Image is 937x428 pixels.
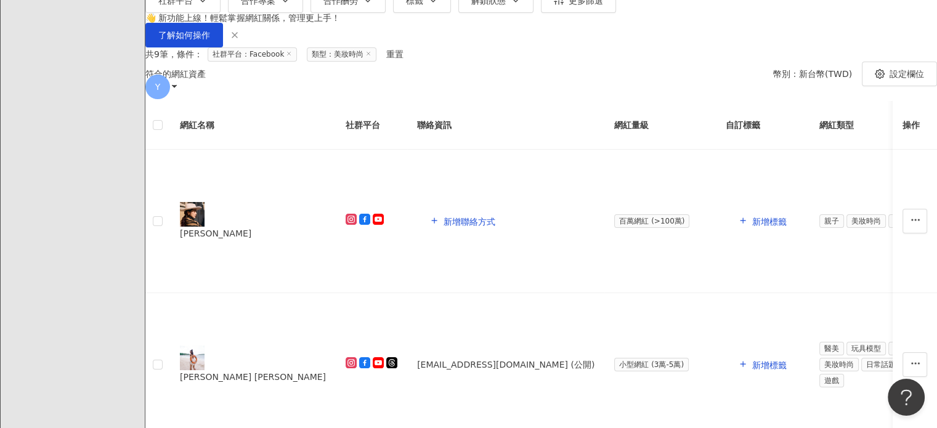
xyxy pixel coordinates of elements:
span: 百萬網紅 (>100萬) [614,214,689,228]
span: 藝術與娛樂 [888,342,935,355]
iframe: Help Scout Beacon - Open [888,379,925,416]
th: 網紅量級 [604,101,715,150]
div: 👋 新功能上線！輕鬆掌握網紅關係，管理更上手！ [145,13,937,23]
span: 了解如何操作 [158,30,210,40]
span: 類型：美妝時尚 [307,47,376,62]
button: 新增標籤 [726,209,800,233]
button: 新增標籤 [726,352,800,377]
th: 操作 [893,101,937,150]
span: 日常話題 [861,358,901,371]
span: ， [168,49,177,59]
div: [PERSON_NAME] [180,227,326,240]
th: 自訂標籤 [716,101,809,150]
span: 玩具模型 [846,342,886,355]
span: 條件： [177,49,203,59]
th: 網紅名稱 [170,101,336,150]
div: [EMAIL_ADDRESS][DOMAIN_NAME] (公開) [417,358,594,371]
button: 設定欄位 [862,62,937,86]
img: KOL Avatar [180,202,205,227]
div: 重置 [386,49,404,59]
div: 符合的網紅資產 [145,69,206,79]
th: 聯絡資訊 [407,101,604,150]
span: 美妝時尚 [819,358,859,371]
span: 美妝時尚 [846,214,886,228]
span: 醫美 [819,342,844,355]
span: 日常話題 [888,214,928,228]
th: 社群平台 [336,101,407,150]
div: [PERSON_NAME] [PERSON_NAME] [180,370,326,384]
div: 幣別 ： 新台幣 ( TWD ) [773,69,852,79]
span: 新增聯絡方式 [444,217,495,227]
span: 社群平台：Facebook [208,47,297,62]
span: 新增標籤 [752,217,787,227]
span: 9 [154,49,160,59]
span: 親子 [819,214,844,228]
span: Y [155,80,161,94]
button: 了解如何操作 [145,23,223,47]
span: 遊戲 [819,374,844,387]
span: 新增標籤 [752,360,787,370]
button: 新增聯絡方式 [417,209,508,233]
span: 小型網紅 (3萬-5萬) [614,358,689,371]
img: KOL Avatar [180,345,205,370]
span: 共 筆 [145,49,168,59]
span: 設定欄位 [890,69,924,79]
